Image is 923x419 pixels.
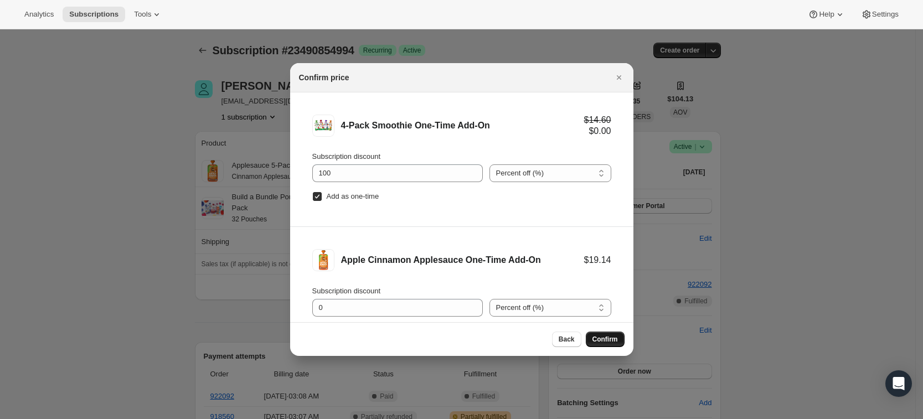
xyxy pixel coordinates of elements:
button: Close [611,70,627,85]
button: Analytics [18,7,60,22]
img: Apple Cinnamon Applesauce One-Time Add-On [312,249,334,271]
button: Subscriptions [63,7,125,22]
span: Settings [872,10,899,19]
button: Settings [854,7,905,22]
div: $19.14 [584,255,611,266]
div: $14.60 [584,115,611,126]
span: Analytics [24,10,54,19]
button: Back [552,332,581,347]
span: Subscriptions [69,10,118,19]
span: Back [559,335,575,344]
span: Help [819,10,834,19]
span: Subscription discount [312,287,381,295]
div: Open Intercom Messenger [885,370,912,397]
div: Apple Cinnamon Applesauce One-Time Add-On [341,255,584,266]
button: Tools [127,7,169,22]
button: Confirm [586,332,625,347]
div: 4-Pack Smoothie One-Time Add-On [341,120,584,131]
img: 4-Pack Smoothie One-Time Add-On [312,115,334,137]
span: Add as one-time [327,192,379,200]
button: Help [801,7,852,22]
h2: Confirm price [299,72,349,83]
div: $0.00 [584,126,611,137]
span: Confirm [592,335,618,344]
span: Subscription discount [312,152,381,161]
span: Tools [134,10,151,19]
